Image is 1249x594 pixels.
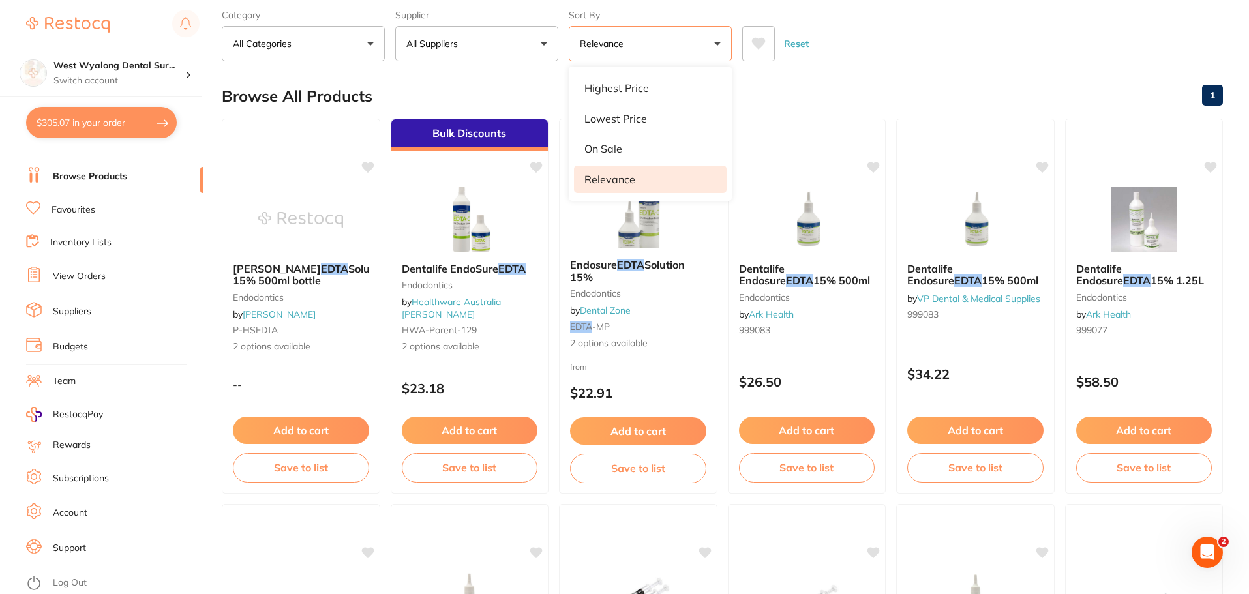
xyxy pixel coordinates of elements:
button: Add to cart [570,417,706,445]
img: Restocq Logo [26,17,110,33]
p: Highest Price [584,82,649,94]
p: On Sale [584,143,622,155]
em: EDTA [954,274,982,287]
button: Add to cart [402,417,538,444]
a: Ark Health [1086,308,1131,320]
p: $34.22 [907,366,1044,381]
button: Save to list [402,453,538,482]
h4: West Wyalong Dental Surgery (DentalTown 4) [53,59,185,72]
span: 999083 [739,324,770,336]
button: Add to cart [233,417,369,444]
div: -- [222,379,380,391]
span: 999083 [907,308,939,320]
span: 2 options available [402,340,538,353]
b: Dentalife EndoSure EDTA [402,263,538,275]
p: $23.18 [402,381,538,396]
p: $22.91 [570,385,706,400]
b: Dentalife Endosure EDTA 15% 500ml [907,263,1044,287]
p: Switch account [53,74,185,87]
span: by [1076,308,1131,320]
em: EDTA [786,274,813,287]
em: EDTA [1123,274,1151,287]
span: 2 [1218,537,1229,547]
span: from [570,362,587,372]
a: Suppliers [53,305,91,318]
p: All Suppliers [406,37,463,50]
button: Save to list [233,453,369,482]
button: Save to list [739,453,875,482]
small: endodontics [1076,292,1212,303]
button: $305.07 in your order [26,107,177,138]
small: endodontics [233,292,369,303]
img: Dentalife EndoSure EDTA [427,187,512,252]
iframe: Intercom live chat [1192,537,1223,568]
span: 999077 [1076,324,1107,336]
button: Add to cart [907,417,1044,444]
em: EDTA [570,321,592,333]
a: Healthware Australia [PERSON_NAME] [402,296,501,319]
img: Dentalife Endosure EDTA 15% 500ml [933,187,1017,252]
b: Endosure EDTA Solution 15% [570,259,706,283]
a: 1 [1202,82,1223,108]
label: Sort By [569,9,732,21]
label: Category [222,9,385,21]
div: Bulk Discounts [391,119,549,151]
button: Add to cart [1076,417,1212,444]
span: Endosure [570,258,617,271]
span: Dentalife EndoSure [402,262,498,275]
img: Dentalife Endosure EDTA 15% 1.25L [1102,187,1186,252]
span: 15% 500ml [813,274,870,287]
button: Relevance [569,26,732,61]
em: EDTA [498,262,526,275]
span: 15% 500ml [982,274,1038,287]
a: Dental Zone [580,304,631,316]
button: All Categories [222,26,385,61]
h2: Browse All Products [222,87,372,106]
button: Log Out [26,573,199,594]
a: Account [53,507,87,520]
em: EDTA [617,258,644,271]
img: West Wyalong Dental Surgery (DentalTown 4) [20,60,46,86]
button: Add to cart [739,417,875,444]
a: RestocqPay [26,407,103,422]
p: $58.50 [1076,374,1212,389]
a: Inventory Lists [50,236,112,249]
small: Endodontics [402,280,538,290]
span: HWA-parent-129 [402,324,477,336]
b: Dentalife Endosure EDTA 15% 1.25L [1076,263,1212,287]
a: Favourites [52,203,95,216]
span: by [402,296,501,319]
span: RestocqPay [53,408,103,421]
img: RestocqPay [26,407,42,422]
a: Budgets [53,340,88,353]
button: Save to list [570,454,706,483]
b: HALAS EDTA Solution 15% 500ml bottle [233,263,369,287]
button: Save to list [1076,453,1212,482]
a: Support [53,542,86,555]
a: Rewards [53,439,91,452]
label: Supplier [395,9,558,21]
a: Team [53,375,76,388]
span: Dentalife Endosure [1076,262,1123,287]
img: Endosure EDTA Solution 15% [595,183,680,248]
span: Dentalife Endosure [907,262,954,287]
small: Endodontics [570,288,706,299]
span: by [570,304,631,316]
span: by [907,293,1040,304]
span: by [233,308,316,320]
b: Dentalife Endosure EDTA 15% 500ml [739,263,875,287]
button: Reset [780,26,813,61]
p: Relevance [584,173,635,185]
p: Lowest Price [584,113,647,125]
a: View Orders [53,270,106,283]
small: endodontics [739,292,875,303]
button: Save to list [907,453,1044,482]
img: Dentalife Endosure EDTA 15% 500ml [764,187,849,252]
span: 15% 1.25L [1151,274,1204,287]
a: Ark Health [749,308,794,320]
span: P-HSEDTA [233,324,278,336]
p: Relevance [580,37,629,50]
p: $26.50 [739,374,875,389]
em: EDTA [321,262,348,275]
span: 2 options available [570,337,706,350]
